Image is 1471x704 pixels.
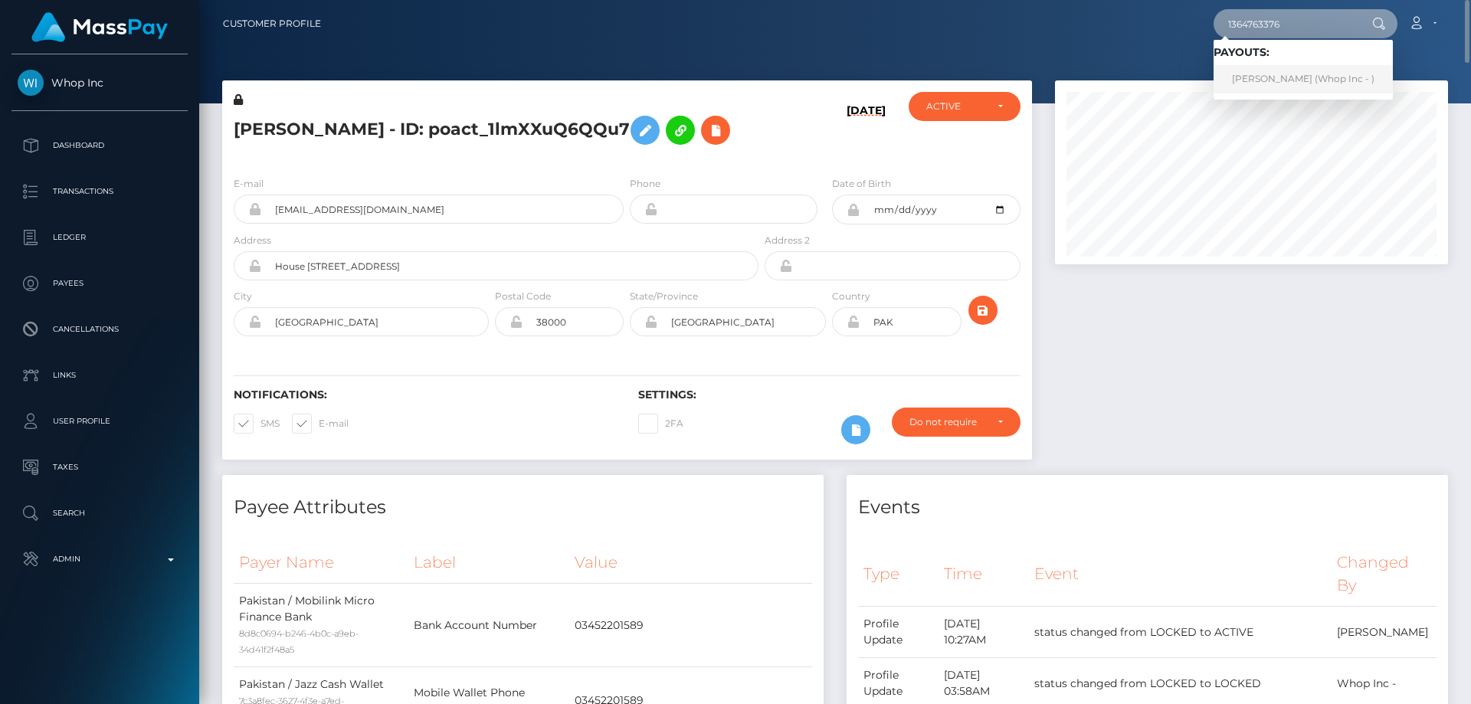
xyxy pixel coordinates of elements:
[847,104,886,158] h6: [DATE]
[926,100,985,113] div: ACTIVE
[18,180,182,203] p: Transactions
[11,126,188,165] a: Dashboard
[495,290,551,303] label: Postal Code
[18,548,182,571] p: Admin
[234,234,271,247] label: Address
[939,607,1028,658] td: [DATE] 10:27AM
[11,540,188,578] a: Admin
[18,364,182,387] p: Links
[18,272,182,295] p: Payees
[11,494,188,532] a: Search
[18,502,182,525] p: Search
[239,628,359,655] small: 8d8c0694-b246-4b0c-a9eb-34d41f2f48a5
[18,134,182,157] p: Dashboard
[638,388,1020,401] h6: Settings:
[18,70,44,96] img: Whop Inc
[234,584,408,667] td: Pakistan / Mobilink Micro Finance Bank
[630,177,660,191] label: Phone
[18,226,182,249] p: Ledger
[1332,607,1437,658] td: [PERSON_NAME]
[1214,65,1393,93] a: [PERSON_NAME] (Whop Inc - )
[234,414,280,434] label: SMS
[832,177,891,191] label: Date of Birth
[11,402,188,440] a: User Profile
[18,318,182,341] p: Cancellations
[892,408,1021,437] button: Do not require
[11,448,188,486] a: Taxes
[1029,542,1332,607] th: Event
[292,414,349,434] label: E-mail
[569,584,812,667] td: 03452201589
[11,264,188,303] a: Payees
[11,76,188,90] span: Whop Inc
[638,414,683,434] label: 2FA
[909,92,1021,121] button: ACTIVE
[858,494,1437,521] h4: Events
[11,356,188,395] a: Links
[858,542,939,607] th: Type
[1332,542,1437,607] th: Changed By
[31,12,168,42] img: MassPay Logo
[765,234,810,247] label: Address 2
[234,290,252,303] label: City
[234,388,615,401] h6: Notifications:
[11,172,188,211] a: Transactions
[408,542,569,584] th: Label
[569,542,812,584] th: Value
[630,290,698,303] label: State/Province
[1214,9,1358,38] input: Search...
[18,410,182,433] p: User Profile
[234,542,408,584] th: Payer Name
[858,607,939,658] td: Profile Update
[909,416,985,428] div: Do not require
[11,310,188,349] a: Cancellations
[408,584,569,667] td: Bank Account Number
[234,494,812,521] h4: Payee Attributes
[223,8,321,40] a: Customer Profile
[234,108,750,152] h5: [PERSON_NAME] - ID: poact_1lmXXuQ6QQu7
[1029,607,1332,658] td: status changed from LOCKED to ACTIVE
[234,177,264,191] label: E-mail
[1214,46,1393,59] h6: Payouts:
[18,456,182,479] p: Taxes
[11,218,188,257] a: Ledger
[939,542,1028,607] th: Time
[832,290,870,303] label: Country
